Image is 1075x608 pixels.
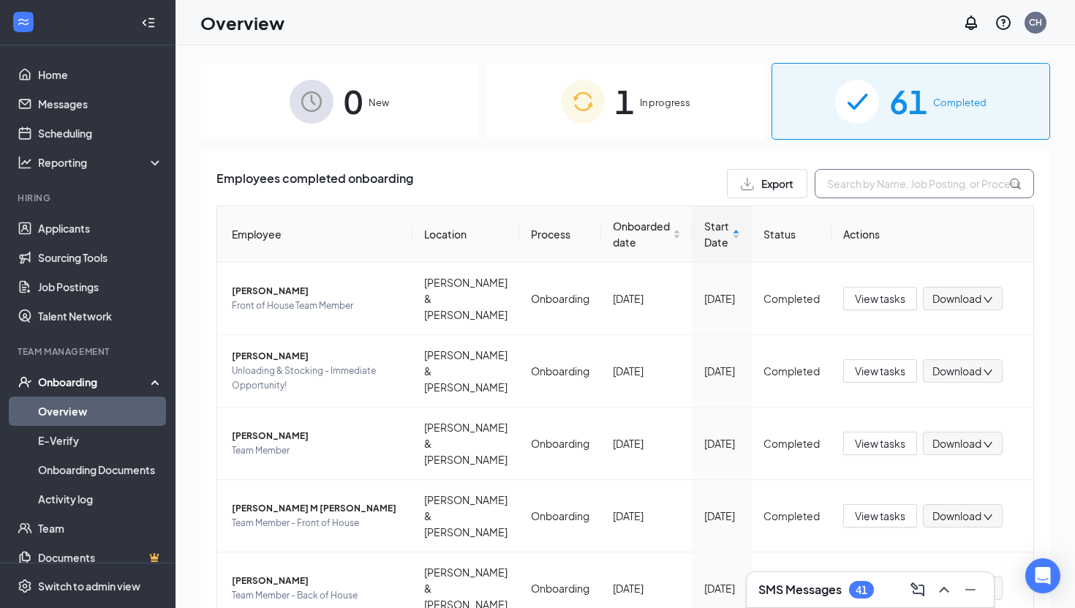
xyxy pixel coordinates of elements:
td: [PERSON_NAME] & [PERSON_NAME] [412,335,519,408]
span: down [983,295,993,305]
div: [DATE] [704,290,740,307]
a: Scheduling [38,119,163,148]
svg: Notifications [962,14,980,31]
th: Location [412,206,519,263]
a: Activity log [38,484,163,514]
span: [PERSON_NAME] [232,429,401,443]
div: [DATE] [613,508,681,524]
span: 1 [615,76,634,127]
span: View tasks [855,290,905,307]
svg: Collapse [141,15,156,30]
span: Team Member [232,443,401,458]
div: CH [1029,16,1042,29]
a: Talent Network [38,301,163,331]
span: Download [932,436,981,451]
td: [PERSON_NAME] & [PERSON_NAME] [412,480,519,552]
a: Onboarding Documents [38,455,163,484]
div: 41 [856,584,867,596]
span: Download [932,364,981,379]
svg: WorkstreamLogo [16,15,31,29]
td: Onboarding [519,480,601,552]
div: Hiring [18,192,160,204]
div: Reporting [38,155,164,170]
a: E-Verify [38,426,163,455]
span: Front of House Team Member [232,299,401,313]
div: Completed [763,435,820,451]
button: ComposeMessage [906,578,929,601]
span: New [369,95,389,110]
h1: Overview [200,10,284,35]
svg: Analysis [18,155,32,170]
button: View tasks [843,432,917,455]
th: Actions [831,206,1033,263]
svg: Settings [18,579,32,593]
span: Team Member - Back of House [232,588,401,603]
th: Status [752,206,831,263]
span: Team Member - Front of House [232,516,401,530]
span: [PERSON_NAME] [232,284,401,299]
div: Team Management [18,345,160,358]
div: [DATE] [704,580,740,596]
div: Completed [763,290,820,307]
span: Export [761,179,793,189]
div: Completed [763,508,820,524]
span: down [983,512,993,522]
button: Minimize [959,578,982,601]
span: [PERSON_NAME] [232,349,401,364]
div: [DATE] [613,435,681,451]
span: 0 [344,76,363,127]
td: [PERSON_NAME] & [PERSON_NAME] [412,408,519,480]
a: Team [38,514,163,543]
td: [PERSON_NAME] & [PERSON_NAME] [412,263,519,335]
input: Search by Name, Job Posting, or Process [815,169,1034,198]
button: View tasks [843,287,917,310]
div: [DATE] [613,580,681,596]
span: Employees completed onboarding [216,169,413,198]
span: Unloading & Stocking - Immediate Opportunity! [232,364,401,393]
span: [PERSON_NAME] [232,574,401,588]
div: [DATE] [704,508,740,524]
span: In progress [640,95,690,110]
span: 61 [889,76,927,127]
span: Completed [933,95,987,110]
span: [PERSON_NAME] M [PERSON_NAME] [232,501,401,516]
div: Switch to admin view [38,579,140,593]
span: Download [932,508,981,524]
th: Employee [217,206,412,263]
span: View tasks [855,508,905,524]
div: [DATE] [613,363,681,379]
a: Job Postings [38,272,163,301]
div: [DATE] [704,435,740,451]
span: Onboarded date [613,218,670,250]
h3: SMS Messages [758,582,842,598]
button: View tasks [843,359,917,383]
div: Open Intercom Messenger [1025,558,1060,593]
a: Sourcing Tools [38,243,163,272]
span: Download [932,291,981,307]
a: DocumentsCrown [38,543,163,572]
span: Start Date [704,218,729,250]
svg: UserCheck [18,375,32,389]
td: Onboarding [519,335,601,408]
a: Overview [38,397,163,426]
svg: ChevronUp [935,581,953,598]
span: View tasks [855,435,905,451]
div: [DATE] [704,363,740,379]
button: ChevronUp [932,578,956,601]
button: View tasks [843,504,917,528]
th: Onboarded date [601,206,693,263]
span: View tasks [855,363,905,379]
div: Onboarding [38,375,151,389]
td: Onboarding [519,263,601,335]
span: down [983,440,993,450]
svg: ComposeMessage [909,581,927,598]
svg: Minimize [962,581,979,598]
a: Applicants [38,214,163,243]
th: Process [519,206,601,263]
svg: QuestionInfo [995,14,1012,31]
div: [DATE] [613,290,681,307]
a: Messages [38,89,163,119]
span: down [983,367,993,378]
button: Export [727,169,807,198]
a: Home [38,60,163,89]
